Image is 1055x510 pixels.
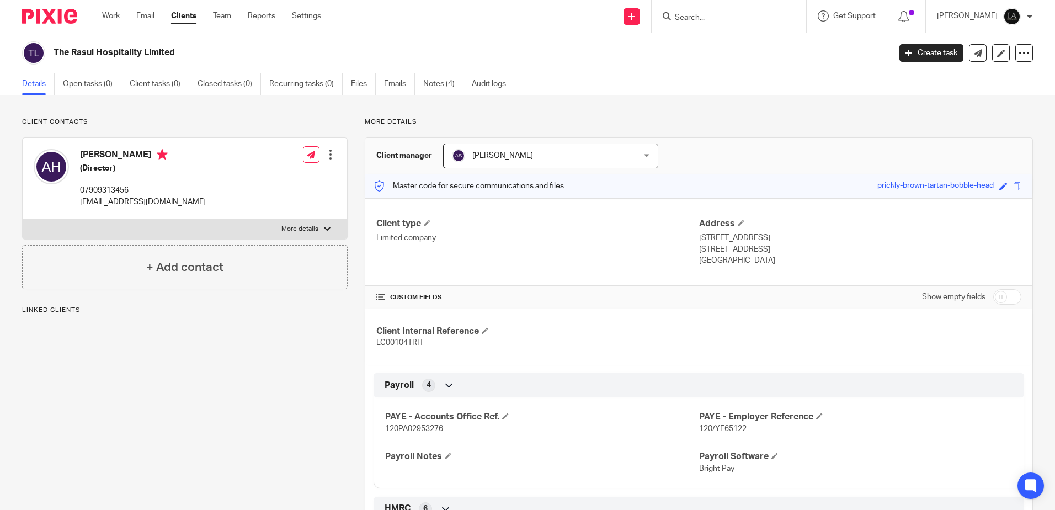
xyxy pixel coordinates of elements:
[281,225,318,233] p: More details
[699,411,1013,423] h4: PAYE - Employer Reference
[376,218,699,230] h4: Client type
[376,150,432,161] h3: Client manager
[80,196,206,208] p: [EMAIL_ADDRESS][DOMAIN_NAME]
[351,73,376,95] a: Files
[472,73,514,95] a: Audit logs
[833,12,876,20] span: Get Support
[292,10,321,22] a: Settings
[22,41,45,65] img: svg%3E
[269,73,343,95] a: Recurring tasks (0)
[54,47,717,59] h2: The Rasul Hospitality Limited
[427,380,431,391] span: 4
[385,425,443,433] span: 120PA02953276
[385,380,414,391] span: Payroll
[877,180,994,193] div: prickly-brown-tartan-bobble-head
[384,73,415,95] a: Emails
[699,425,747,433] span: 120/YE65122
[376,293,699,302] h4: CUSTOM FIELDS
[136,10,154,22] a: Email
[699,451,1013,463] h4: Payroll Software
[452,149,465,162] img: svg%3E
[374,180,564,192] p: Master code for secure communications and files
[376,339,423,347] span: LC00104TRH
[157,149,168,160] i: Primary
[198,73,261,95] a: Closed tasks (0)
[22,73,55,95] a: Details
[699,255,1021,266] p: [GEOGRAPHIC_DATA]
[80,149,206,163] h4: [PERSON_NAME]
[385,411,699,423] h4: PAYE - Accounts Office Ref.
[34,149,69,184] img: svg%3E
[699,218,1021,230] h4: Address
[80,163,206,174] h5: (Director)
[376,232,699,243] p: Limited company
[80,185,206,196] p: 07909313456
[213,10,231,22] a: Team
[248,10,275,22] a: Reports
[385,465,388,472] span: -
[1003,8,1021,25] img: Lockhart+Amin+-+1024x1024+-+light+on+dark.jpg
[22,306,348,315] p: Linked clients
[63,73,121,95] a: Open tasks (0)
[423,73,463,95] a: Notes (4)
[130,73,189,95] a: Client tasks (0)
[699,465,734,472] span: Bright Pay
[102,10,120,22] a: Work
[22,9,77,24] img: Pixie
[22,118,348,126] p: Client contacts
[699,244,1021,255] p: [STREET_ADDRESS]
[376,326,699,337] h4: Client Internal Reference
[674,13,773,23] input: Search
[146,259,223,276] h4: + Add contact
[699,232,1021,243] p: [STREET_ADDRESS]
[171,10,196,22] a: Clients
[365,118,1033,126] p: More details
[937,10,998,22] p: [PERSON_NAME]
[899,44,963,62] a: Create task
[385,451,699,463] h4: Payroll Notes
[922,291,985,302] label: Show empty fields
[472,152,533,160] span: [PERSON_NAME]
